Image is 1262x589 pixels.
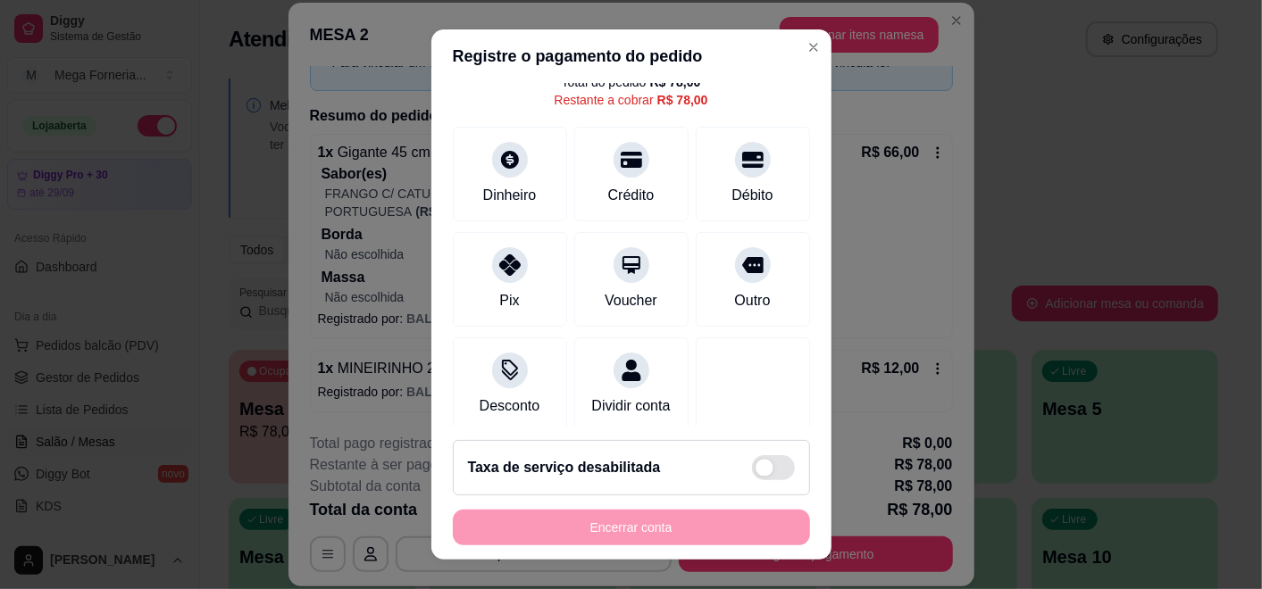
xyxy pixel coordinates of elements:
div: Pix [499,290,519,311]
h2: Taxa de serviço desabilitada [468,457,661,478]
div: Crédito [608,185,655,206]
div: Débito [731,185,773,206]
button: Close [799,33,828,62]
div: R$ 78,00 [657,91,708,109]
div: Voucher [605,290,657,311]
div: Outro [734,290,770,311]
div: Desconto [480,395,540,417]
div: Dividir conta [591,395,670,417]
div: Dinheiro [483,185,537,206]
header: Registre o pagamento do pedido [431,29,832,83]
div: Restante a cobrar [554,91,707,109]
